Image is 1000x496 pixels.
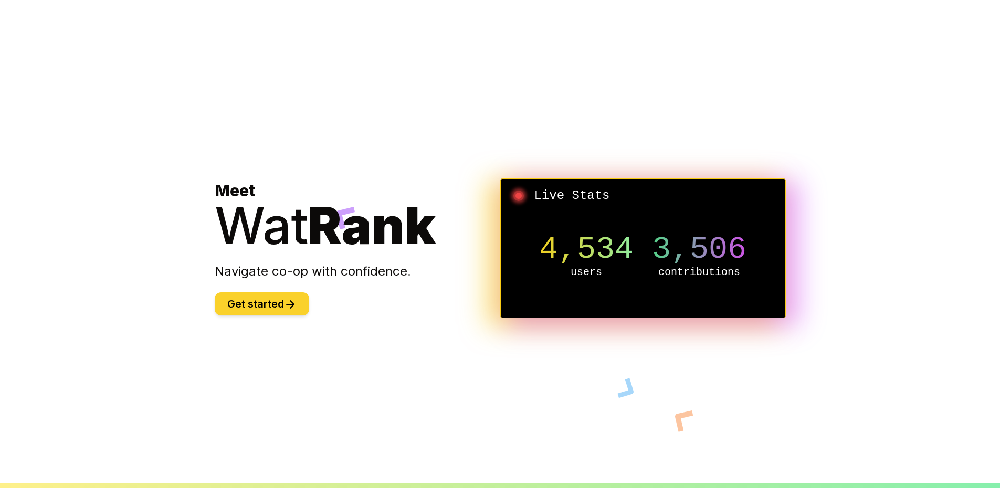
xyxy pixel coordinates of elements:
p: 3,506 [643,234,756,265]
button: Get started [215,292,309,315]
h2: Live Stats [509,187,777,204]
p: Navigate co-op with confidence. [215,263,500,280]
span: Wat [215,195,308,256]
a: Get started [215,299,309,310]
span: Rank [308,195,436,256]
p: users [530,265,643,280]
p: 4,534 [530,234,643,265]
p: contributions [643,265,756,280]
h1: Meet [215,181,500,250]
